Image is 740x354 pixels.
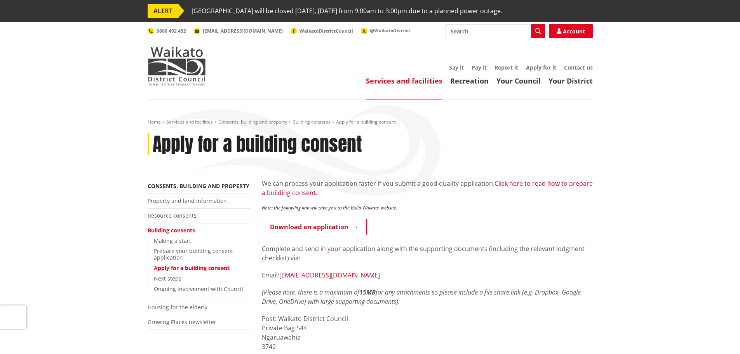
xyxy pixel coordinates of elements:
a: Consents, building and property [148,182,249,190]
span: Apply for a building consent [336,119,396,125]
iframe: Messenger Launcher [704,321,732,349]
a: Download an application [262,219,367,235]
span: @WaikatoDistrict [370,27,410,34]
a: [EMAIL_ADDRESS][DOMAIN_NAME] [194,28,283,34]
a: Services and facilities [166,119,213,125]
a: WaikatoDistrictCouncil [291,28,353,34]
a: Account [549,24,593,38]
span: WaikatoDistrictCouncil [299,28,353,34]
h1: Apply for a building consent [153,133,362,156]
span: 0800 492 452 [157,28,186,34]
a: Building consents [148,227,195,234]
a: Recreation [450,76,489,85]
span: [EMAIL_ADDRESS][DOMAIN_NAME] [203,28,283,34]
nav: breadcrumb [148,119,593,126]
a: Your District [548,76,593,85]
em: (Please note, there is a maximum of for any attachments so please include a file share link (e.g.... [262,288,581,306]
span: [GEOGRAPHIC_DATA] will be closed [DATE], [DATE] from 9:00am to 3:00pm due to a planned power outage. [192,4,502,18]
a: Housing for the elderly [148,303,207,311]
a: @WaikatoDistrict [361,27,410,34]
a: Ongoing involvement with Council [154,285,243,293]
a: 0800 492 452 [148,28,186,34]
p: Post: Waikato District Council Private Bag 544 Ngaruawahia 3742 [262,314,593,351]
a: Apply for a building consent [154,264,230,272]
a: Pay it [472,64,487,71]
a: Growing Places newsletter [148,318,216,326]
span: ALERT [148,4,178,18]
em: Note: the following link will take you to the Build Waikato website. [262,204,397,211]
strong: 15MB [359,288,376,296]
a: Property and land information [148,197,227,204]
a: Next steps [154,275,181,282]
p: Complete and send in your application along with the supporting documents (including the relevant... [262,244,593,263]
a: Consents, building and property [218,119,287,125]
a: Resource consents [148,212,197,219]
a: Prepare your building consent application [154,247,233,261]
p: We can process your application faster if you submit a good quality application. [262,179,593,197]
a: Contact us [564,64,593,71]
a: Apply for it [526,64,556,71]
a: Home [148,119,161,125]
img: Waikato District Council - Te Kaunihera aa Takiwaa o Waikato [148,47,206,85]
a: Say it [449,64,464,71]
input: Search input [446,24,545,38]
a: Making a start [154,237,191,244]
a: Click here to read how to prepare a building consent. [262,179,593,197]
p: Email: [262,270,593,280]
a: Building consents [293,119,331,125]
a: [EMAIL_ADDRESS][DOMAIN_NAME] [279,271,380,279]
a: Services and facilities [366,76,442,85]
a: Report it [494,64,518,71]
a: Your Council [496,76,541,85]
